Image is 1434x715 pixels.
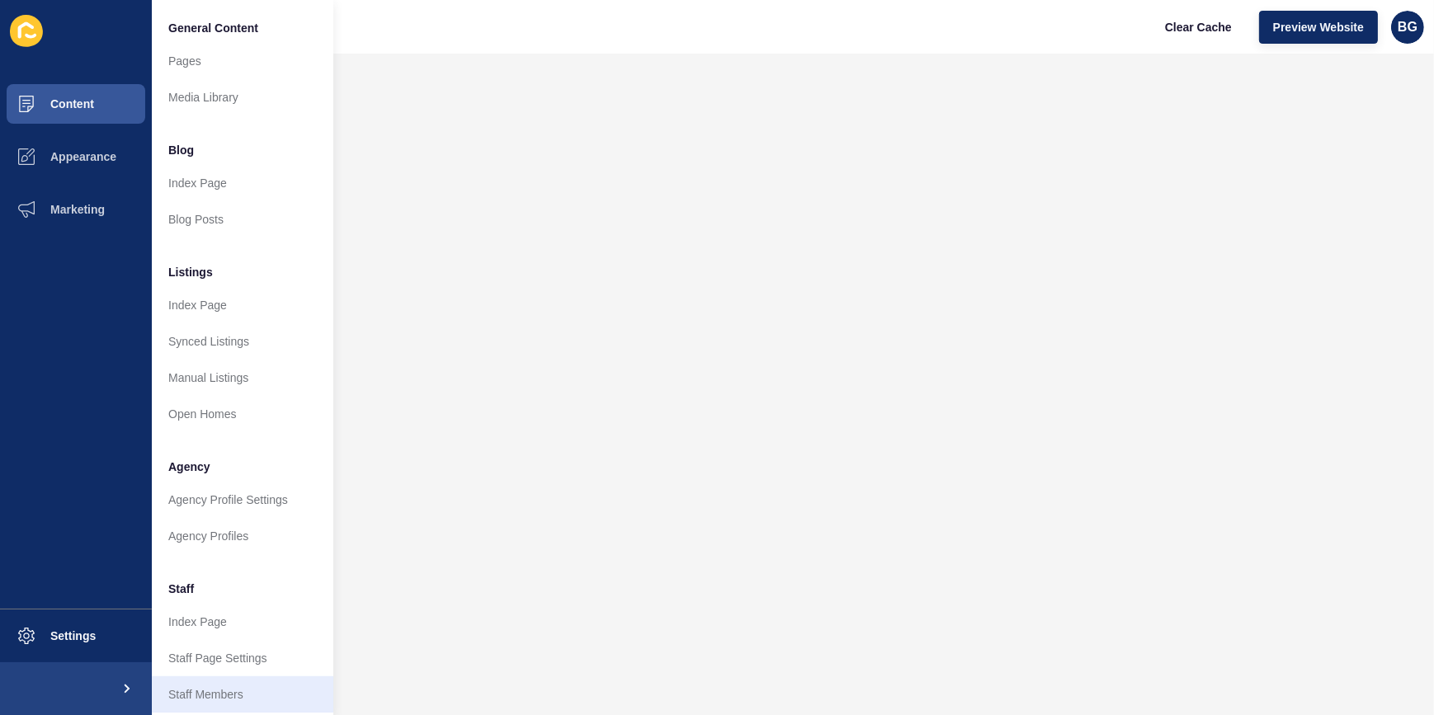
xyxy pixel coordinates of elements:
[1151,11,1246,44] button: Clear Cache
[168,459,210,475] span: Agency
[152,604,333,640] a: Index Page
[152,482,333,518] a: Agency Profile Settings
[1273,19,1364,35] span: Preview Website
[168,142,194,158] span: Blog
[168,581,194,597] span: Staff
[152,360,333,396] a: Manual Listings
[1165,19,1232,35] span: Clear Cache
[1259,11,1378,44] button: Preview Website
[152,396,333,432] a: Open Homes
[152,43,333,79] a: Pages
[152,201,333,238] a: Blog Posts
[1398,19,1417,35] span: BG
[168,20,258,36] span: General Content
[152,79,333,115] a: Media Library
[152,165,333,201] a: Index Page
[152,676,333,713] a: Staff Members
[152,518,333,554] a: Agency Profiles
[152,287,333,323] a: Index Page
[152,323,333,360] a: Synced Listings
[152,640,333,676] a: Staff Page Settings
[168,264,213,280] span: Listings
